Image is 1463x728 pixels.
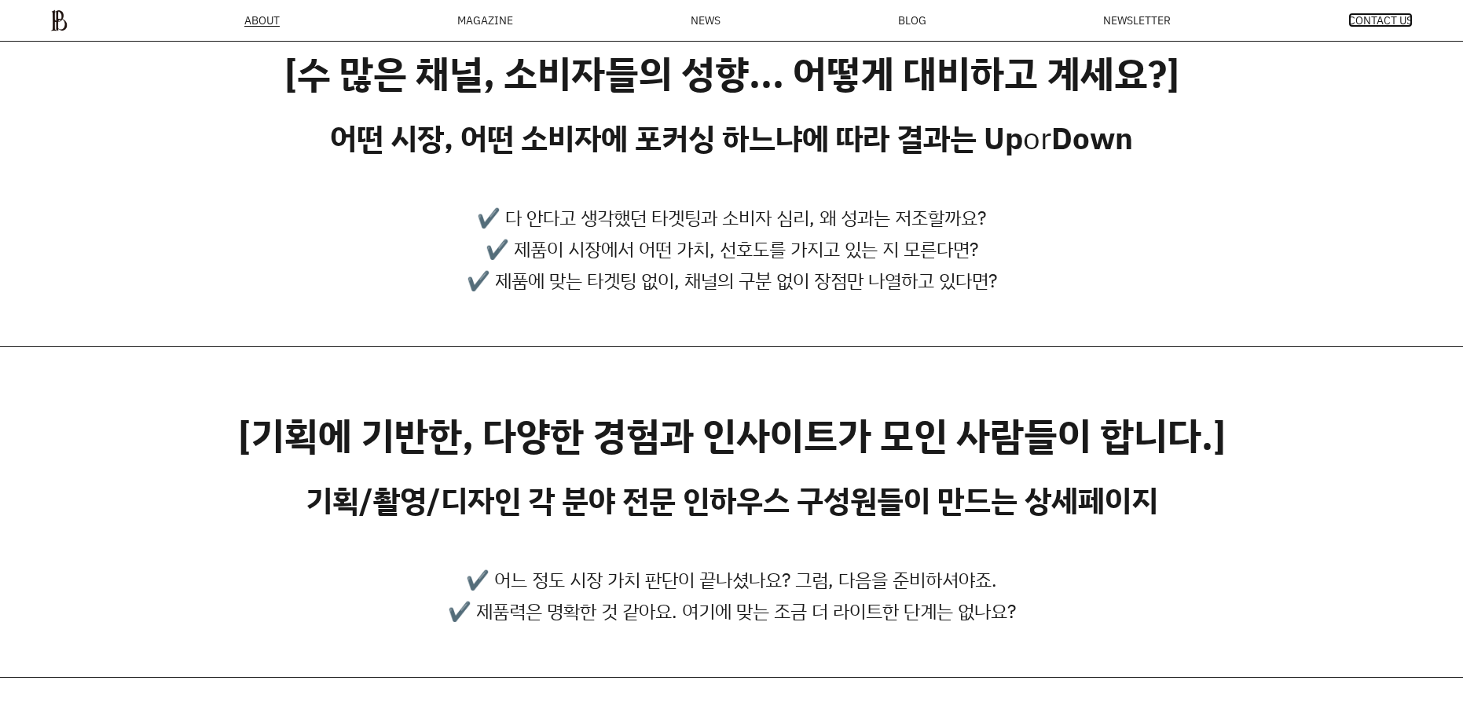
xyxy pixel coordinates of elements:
[898,15,926,26] a: BLOG
[691,15,720,26] a: NEWS
[448,564,1016,627] p: ✔️ 어느 정도 시장 가치 판단이 끝나셨나요? 그럼, 다음을 준비하셔야죠. ✔️ 제품력은 명확한 것 같아요. 여기에 맞는 조금 더 라이트한 단계는 없나요?
[457,15,513,26] div: MAGAZINE
[467,202,997,296] p: ✔️ 다 안다고 생각했던 타겟팅과 소비자 심리, 왜 성과는 저조할까요? ✔️ 제품이 시장에서 어떤 가치, 선호도를 가지고 있는 지 모른다면? ✔️ 제품에 맞는 타겟팅 없이, ...
[306,482,1158,518] h3: 기획/촬영/디자인 각 분야 전문 인하우스 구성원들이 만드는 상세페이지
[1348,15,1413,26] a: CONTACT US
[1103,15,1171,26] a: NEWSLETTER
[244,15,280,27] a: ABOUT
[284,51,1179,97] h2: [수 많은 채널, 소비자들의 성향... 어떻게 대비하고 계세요?]
[1023,118,1051,158] span: or
[50,9,68,31] img: ba379d5522eb3.png
[330,120,1133,156] h3: 어떤 시장, 어떤 소비자에 포커싱 하느냐에 따라 결과는 Up Down
[238,413,1226,459] h2: [기획에 기반한, 다양한 경험과 인사이트가 모인 사람들이 합니다.]
[244,15,280,26] span: ABOUT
